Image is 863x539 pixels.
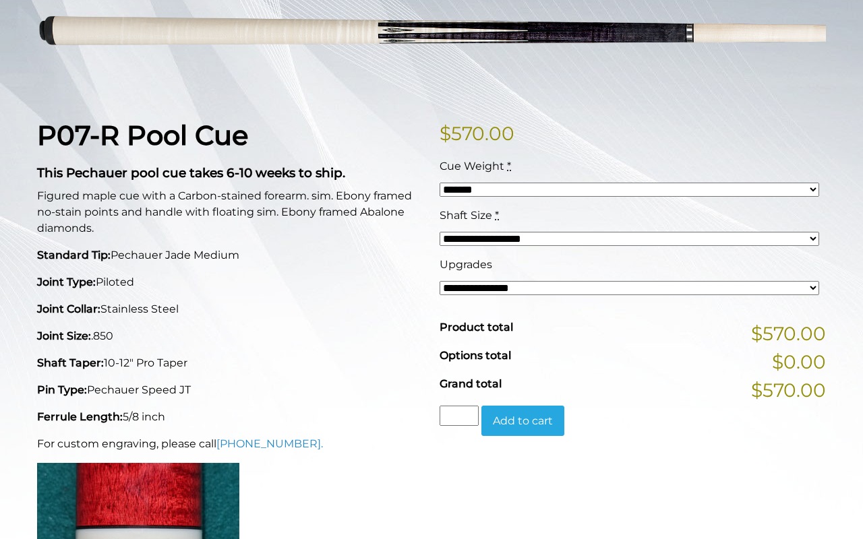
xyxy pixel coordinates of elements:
[440,258,492,271] span: Upgrades
[37,436,423,452] p: For custom engraving, please call
[440,377,502,390] span: Grand total
[37,329,91,342] strong: Joint Size:
[37,356,104,369] strong: Shaft Taper:
[37,301,423,317] p: Stainless Steel
[37,328,423,344] p: .850
[37,382,423,398] p: Pechauer Speed JT
[440,160,504,172] span: Cue Weight
[37,410,123,423] strong: Ferrule Length:
[440,122,451,145] span: $
[507,160,511,172] abbr: required
[37,355,423,371] p: 10-12" Pro Taper
[751,376,826,404] span: $570.00
[37,274,423,290] p: Piloted
[772,348,826,376] span: $0.00
[495,209,499,222] abbr: required
[440,349,511,362] span: Options total
[37,119,248,152] strong: P07-R Pool Cue
[440,321,513,334] span: Product total
[440,406,479,426] input: Product quantity
[37,249,111,261] strong: Standard Tip:
[751,319,826,348] span: $570.00
[481,406,564,437] button: Add to cart
[37,276,96,288] strong: Joint Type:
[37,409,423,425] p: 5/8 inch
[216,437,323,450] a: [PHONE_NUMBER].
[440,122,514,145] bdi: 570.00
[37,188,423,236] p: Figured maple cue with a Carbon-stained forearm. sim. Ebony framed no-stain points and handle wit...
[37,165,345,181] strong: This Pechauer pool cue takes 6-10 weeks to ship.
[37,247,423,263] p: Pechauer Jade Medium
[37,383,87,396] strong: Pin Type:
[440,209,492,222] span: Shaft Size
[37,303,100,315] strong: Joint Collar:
